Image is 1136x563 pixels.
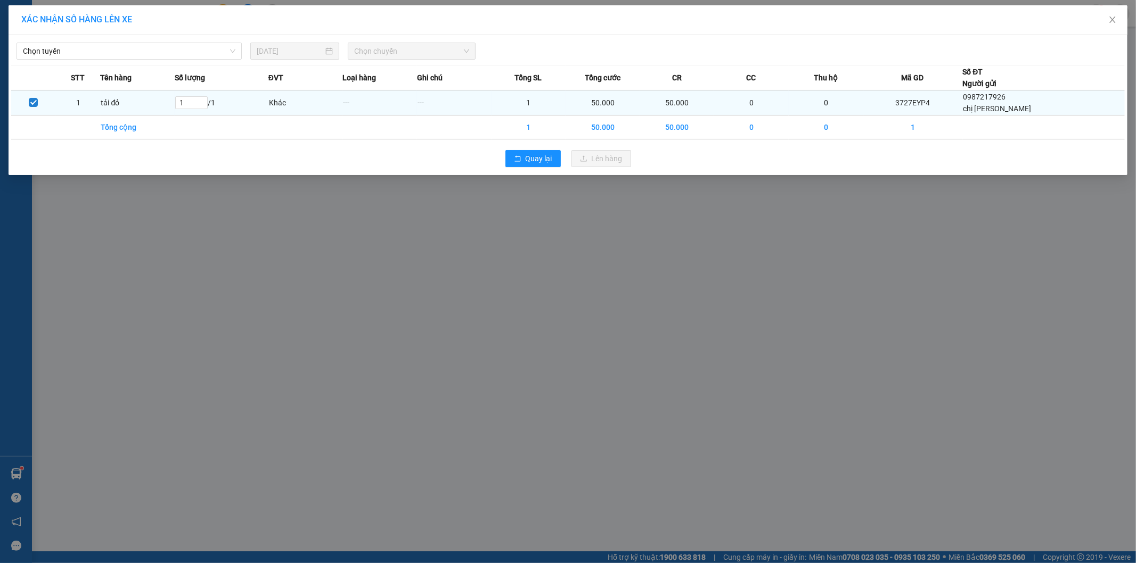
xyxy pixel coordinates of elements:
[514,72,542,84] span: Tổng SL
[268,90,343,115] td: Khác
[585,72,620,84] span: Tổng cước
[199,97,205,104] span: up
[417,90,492,115] td: ---
[566,90,640,115] td: 50.000
[963,66,997,89] div: Số ĐT Người gửi
[714,90,789,115] td: 0
[492,90,566,115] td: 1
[672,72,682,84] span: CR
[23,43,235,59] span: Chọn tuyến
[863,90,963,115] td: 3727EYP4
[863,115,963,139] td: 1
[343,72,377,84] span: Loại hàng
[101,90,175,115] td: tải đỏ
[71,72,85,84] span: STT
[747,72,756,84] span: CC
[175,72,205,84] span: Số lượng
[268,72,283,84] span: ĐVT
[56,90,101,115] td: 1
[199,103,205,109] span: down
[195,103,207,109] span: Decrease Value
[640,115,715,139] td: 50.000
[1108,15,1117,24] span: close
[101,72,132,84] span: Tên hàng
[101,115,175,139] td: Tổng cộng
[789,90,863,115] td: 0
[571,150,631,167] button: uploadLên hàng
[417,72,443,84] span: Ghi chú
[963,93,1006,101] span: 0987217926
[566,115,640,139] td: 50.000
[195,97,207,103] span: Increase Value
[257,45,323,57] input: 11/08/2025
[514,155,521,163] span: rollback
[175,90,268,115] td: / 1
[902,72,924,84] span: Mã GD
[789,115,863,139] td: 0
[505,150,561,167] button: rollbackQuay lại
[963,104,1032,113] span: chị [PERSON_NAME]
[714,115,789,139] td: 0
[526,153,552,164] span: Quay lại
[1098,5,1127,35] button: Close
[814,72,838,84] span: Thu hộ
[640,90,715,115] td: 50.000
[492,115,566,139] td: 1
[343,90,418,115] td: ---
[21,14,132,24] span: XÁC NHẬN SỐ HÀNG LÊN XE
[354,43,469,59] span: Chọn chuyến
